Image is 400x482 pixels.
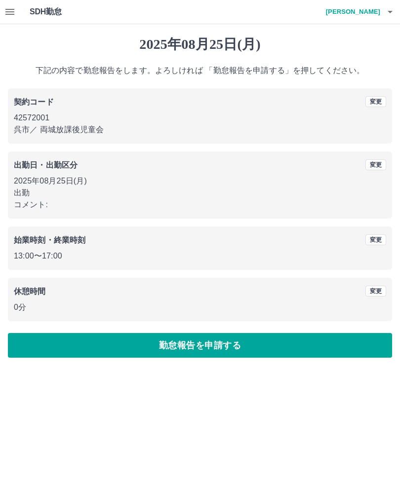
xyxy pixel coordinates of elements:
[8,333,392,358] button: 勤怠報告を申請する
[14,112,386,124] p: 42572001
[14,287,46,296] b: 休憩時間
[8,36,392,53] h1: 2025年08月25日(月)
[365,234,386,245] button: 変更
[14,250,386,262] p: 13:00 〜 17:00
[14,175,386,187] p: 2025年08月25日(月)
[14,161,78,169] b: 出勤日・出勤区分
[14,124,386,136] p: 呉市 ／ 両城放課後児童会
[14,301,386,313] p: 0分
[365,159,386,170] button: 変更
[14,236,85,244] b: 始業時刻・終業時刻
[14,187,386,199] p: 出勤
[8,65,392,76] p: 下記の内容で勤怠報告をします。よろしければ 「勤怠報告を申請する」を押してください。
[14,199,386,211] p: コメント:
[14,98,54,106] b: 契約コード
[365,96,386,107] button: 変更
[365,286,386,297] button: 変更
